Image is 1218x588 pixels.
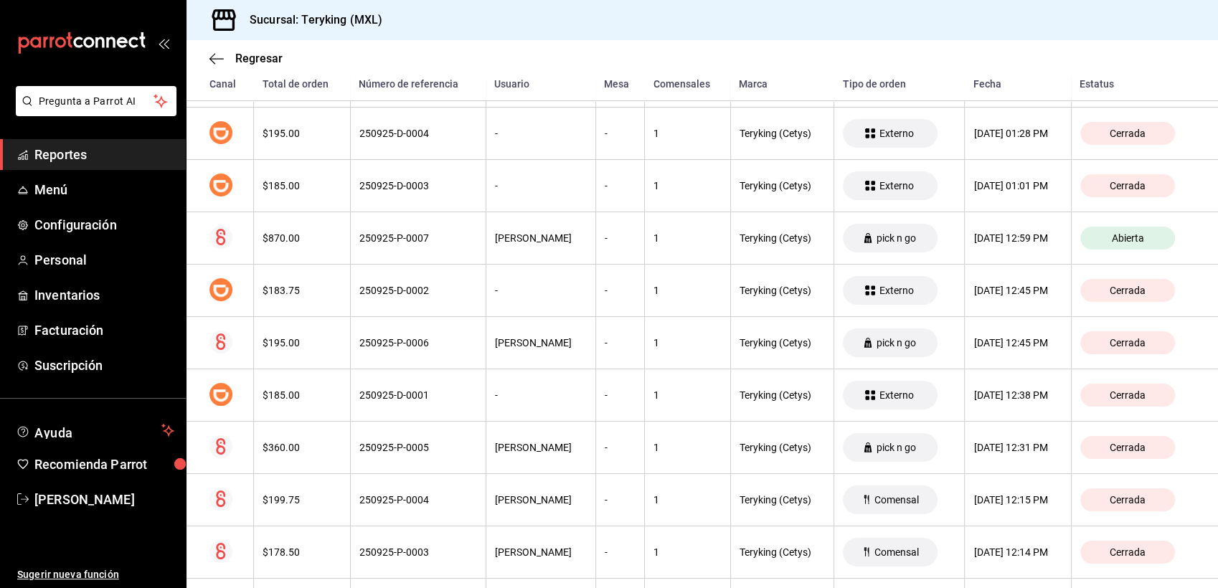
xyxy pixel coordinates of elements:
div: $360.00 [263,442,341,453]
button: Regresar [209,52,283,65]
button: Pregunta a Parrot AI [16,86,176,116]
div: 1 [653,285,721,296]
span: Reportes [34,145,174,164]
span: Menú [34,180,174,199]
div: Teryking (Cetys) [740,180,826,191]
span: Cerrada [1104,285,1151,296]
div: - [605,546,636,558]
div: - [605,232,636,244]
div: Comensales [653,78,722,90]
div: 1 [653,494,721,506]
div: - [495,285,587,296]
div: [PERSON_NAME] [495,442,587,453]
span: Externo [873,128,919,139]
span: Personal [34,250,174,270]
span: Cerrada [1104,442,1151,453]
div: $185.00 [263,180,341,191]
span: Configuración [34,215,174,234]
div: $870.00 [263,232,341,244]
div: Mesa [604,78,636,90]
div: $183.75 [263,285,341,296]
span: pick n go [871,337,922,348]
span: Regresar [235,52,283,65]
span: pick n go [871,232,922,244]
div: [PERSON_NAME] [495,494,587,506]
div: Usuario [494,78,587,90]
div: Marca [739,78,826,90]
div: Total de orden [263,78,341,90]
div: [DATE] 12:59 PM [973,232,1062,244]
div: [DATE] 12:31 PM [973,442,1062,453]
div: 1 [653,442,721,453]
div: 250925-P-0003 [359,546,477,558]
span: Comensal [868,546,924,558]
span: Cerrada [1104,546,1151,558]
div: 250925-P-0005 [359,442,477,453]
div: [DATE] 12:45 PM [973,285,1062,296]
div: $195.00 [263,337,341,348]
div: Teryking (Cetys) [740,442,826,453]
div: Canal [209,78,245,90]
span: Cerrada [1104,180,1151,191]
div: Número de referencia [359,78,477,90]
div: [DATE] 12:45 PM [973,337,1062,348]
div: Teryking (Cetys) [740,128,826,139]
div: - [605,442,636,453]
div: 1 [653,546,721,558]
div: [PERSON_NAME] [495,546,587,558]
div: Tipo de orden [843,78,956,90]
span: Pregunta a Parrot AI [39,94,154,109]
div: Teryking (Cetys) [740,546,826,558]
div: - [495,389,587,401]
div: 1 [653,128,721,139]
div: Teryking (Cetys) [740,232,826,244]
span: pick n go [871,442,922,453]
span: Externo [873,180,919,191]
div: 250925-D-0004 [359,128,477,139]
div: [PERSON_NAME] [495,337,587,348]
div: [DATE] 12:14 PM [973,546,1062,558]
span: Cerrada [1104,494,1151,506]
div: [DATE] 12:15 PM [973,494,1062,506]
div: - [605,285,636,296]
div: $178.50 [263,546,341,558]
div: - [495,128,587,139]
div: [DATE] 01:28 PM [973,128,1062,139]
div: $185.00 [263,389,341,401]
div: Fecha [973,78,1062,90]
div: Teryking (Cetys) [740,389,826,401]
button: open_drawer_menu [158,37,169,49]
div: 250925-D-0002 [359,285,477,296]
span: Cerrada [1104,389,1151,401]
div: - [495,180,587,191]
div: Teryking (Cetys) [740,337,826,348]
div: Estatus [1080,78,1195,90]
h3: Sucursal: Teryking (MXL) [238,11,382,29]
div: Teryking (Cetys) [740,285,826,296]
span: Inventarios [34,285,174,305]
div: - [605,389,636,401]
div: - [605,494,636,506]
div: $199.75 [263,494,341,506]
div: - [605,337,636,348]
div: - [605,128,636,139]
div: 1 [653,389,721,401]
div: 1 [653,337,721,348]
span: Externo [873,285,919,296]
div: 1 [653,232,721,244]
a: Pregunta a Parrot AI [10,104,176,119]
span: Cerrada [1104,128,1151,139]
div: 250925-D-0001 [359,389,477,401]
span: Abierta [1105,232,1149,244]
div: 250925-P-0004 [359,494,477,506]
div: 250925-D-0003 [359,180,477,191]
div: [PERSON_NAME] [495,232,587,244]
div: [DATE] 12:38 PM [973,389,1062,401]
span: Comensal [868,494,924,506]
div: - [605,180,636,191]
div: 250925-P-0006 [359,337,477,348]
div: 250925-P-0007 [359,232,477,244]
span: Cerrada [1104,337,1151,348]
span: Recomienda Parrot [34,455,174,474]
div: 1 [653,180,721,191]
